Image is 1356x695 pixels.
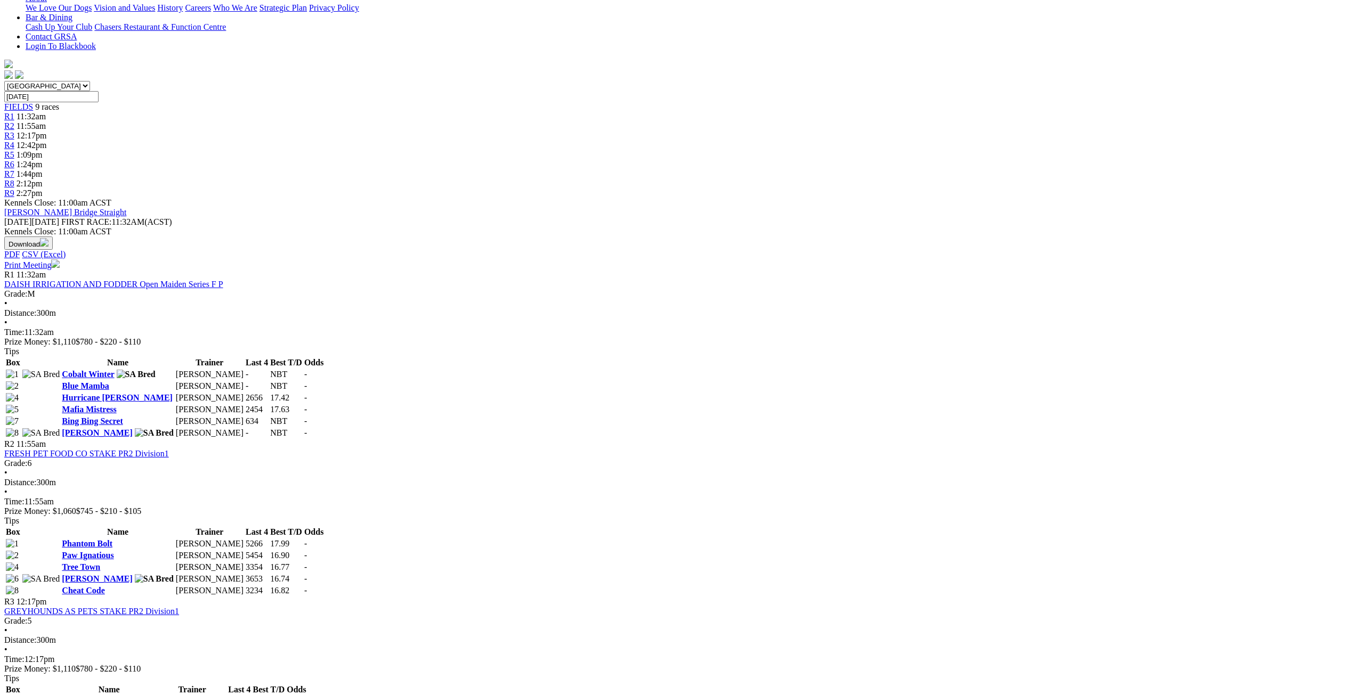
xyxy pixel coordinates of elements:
img: 4 [6,393,19,403]
td: NBT [270,428,303,438]
img: download.svg [40,238,48,247]
th: Trainer [175,357,244,368]
a: Hurricane [PERSON_NAME] [62,393,173,402]
div: Prize Money: $1,060 [4,506,1352,516]
td: - [245,381,269,391]
span: - [304,586,307,595]
span: - [304,574,307,583]
div: About [26,3,1352,13]
a: Careers [185,3,211,12]
a: Contact GRSA [26,32,77,41]
div: M [4,289,1352,299]
td: 3354 [245,562,269,573]
a: [PERSON_NAME] Bridge Straight [4,208,126,217]
a: R3 [4,131,14,140]
a: FRESH PET FOOD CO STAKE PR2 Division1 [4,449,169,458]
td: 16.74 [270,574,303,584]
span: [DATE] [4,217,59,226]
td: [PERSON_NAME] [175,538,244,549]
span: Time: [4,497,25,506]
th: Trainer [158,684,226,695]
span: R6 [4,160,14,169]
a: R7 [4,169,14,178]
img: 1 [6,370,19,379]
img: SA Bred [22,574,60,584]
a: PDF [4,250,20,259]
span: FIELDS [4,102,33,111]
a: Privacy Policy [309,3,359,12]
a: Mafia Mistress [62,405,116,414]
div: 11:55am [4,497,1352,506]
a: Who We Are [213,3,257,12]
th: Best T/D [270,357,303,368]
span: $780 - $220 - $110 [76,664,141,673]
span: • [4,299,7,308]
a: CSV (Excel) [22,250,66,259]
span: 1:44pm [17,169,43,178]
td: NBT [270,416,303,427]
td: [PERSON_NAME] [175,562,244,573]
img: SA Bred [135,574,174,584]
span: Tips [4,347,19,356]
th: Name [61,357,174,368]
td: 2454 [245,404,269,415]
span: Distance: [4,308,36,317]
span: - [304,416,307,426]
span: Tips [4,516,19,525]
a: GREYHOUNDS AS PETS STAKE PR2 Division1 [4,607,179,616]
span: 2:12pm [17,179,43,188]
span: 1:24pm [17,160,43,169]
span: R3 [4,597,14,606]
img: 8 [6,428,19,438]
span: 11:55am [17,439,46,448]
span: [DATE] [4,217,32,226]
a: R1 [4,112,14,121]
div: Kennels Close: 11:00am ACST [4,227,1352,236]
a: R8 [4,179,14,188]
span: - [304,370,307,379]
td: NBT [270,381,303,391]
div: 300m [4,308,1352,318]
td: 16.90 [270,550,303,561]
span: 9 races [35,102,59,111]
div: Prize Money: $1,110 [4,664,1352,674]
span: Distance: [4,478,36,487]
a: Vision and Values [94,3,155,12]
td: [PERSON_NAME] [175,585,244,596]
a: Strategic Plan [259,3,307,12]
img: SA Bred [117,370,156,379]
td: NBT [270,369,303,380]
a: Phantom Bolt [62,539,112,548]
span: 2:27pm [17,189,43,198]
td: 634 [245,416,269,427]
a: Blue Mamba [62,381,109,390]
a: R4 [4,141,14,150]
img: 1 [6,539,19,549]
img: 5 [6,405,19,414]
span: R2 [4,439,14,448]
td: 5266 [245,538,269,549]
span: - [304,381,307,390]
img: 4 [6,562,19,572]
span: Tips [4,674,19,683]
span: • [4,468,7,477]
div: 6 [4,459,1352,468]
span: • [4,626,7,635]
div: 12:17pm [4,655,1352,664]
th: Trainer [175,527,244,537]
img: logo-grsa-white.png [4,60,13,68]
div: 5 [4,616,1352,626]
span: 12:17pm [17,597,47,606]
img: 8 [6,586,19,595]
span: Grade: [4,616,28,625]
a: R2 [4,121,14,130]
a: Cobalt Winter [62,370,114,379]
img: 7 [6,416,19,426]
div: Bar & Dining [26,22,1352,32]
a: [PERSON_NAME] [62,428,132,437]
th: Odds [304,357,324,368]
